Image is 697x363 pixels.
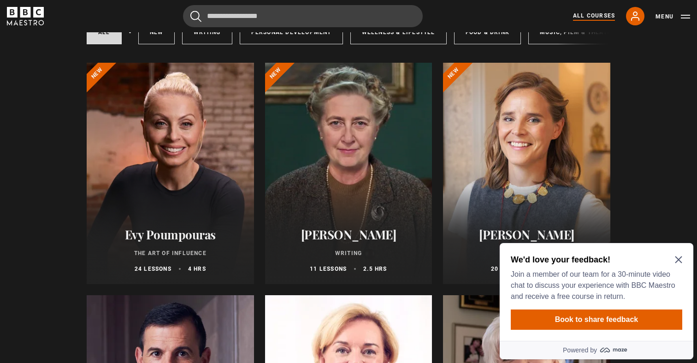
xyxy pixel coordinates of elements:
h2: [PERSON_NAME] [454,227,599,242]
p: 11 lessons [310,265,347,273]
p: Interior Design [454,249,599,257]
a: Powered by maze [4,102,197,121]
input: Search [183,5,423,27]
p: 20 lessons [491,265,528,273]
p: 24 lessons [135,265,171,273]
a: Writing [182,20,232,44]
button: Submit the search query [190,11,201,22]
p: 2.5 hrs [363,265,387,273]
a: [PERSON_NAME] Writing 11 lessons 2.5 hrs New [265,63,432,284]
button: Toggle navigation [656,12,690,21]
p: Join a member of our team for a 30-minute video chat to discuss your experience with BBC Maestro ... [15,30,183,64]
a: Evy Poumpouras The Art of Influence 24 lessons 4 hrs New [87,63,254,284]
p: 4 hrs [188,265,206,273]
button: Book to share feedback [15,71,186,91]
svg: BBC Maestro [7,7,44,25]
h2: [PERSON_NAME] [276,227,421,242]
a: All [87,20,122,44]
a: New [138,20,175,44]
button: Close Maze Prompt [179,18,186,25]
p: Writing [276,249,421,257]
h2: We'd love your feedback! [15,16,183,27]
a: Wellness & Lifestyle [350,20,447,44]
a: Food & Drink [454,20,521,44]
a: Personal Development [240,20,343,44]
p: The Art of Influence [98,249,243,257]
a: All Courses [573,12,615,21]
div: Optional study invitation [4,5,197,121]
a: Music, Film & Theatre [528,20,626,44]
h2: Evy Poumpouras [98,227,243,242]
a: [PERSON_NAME] Interior Design 20 lessons 4 hrs New [443,63,610,284]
